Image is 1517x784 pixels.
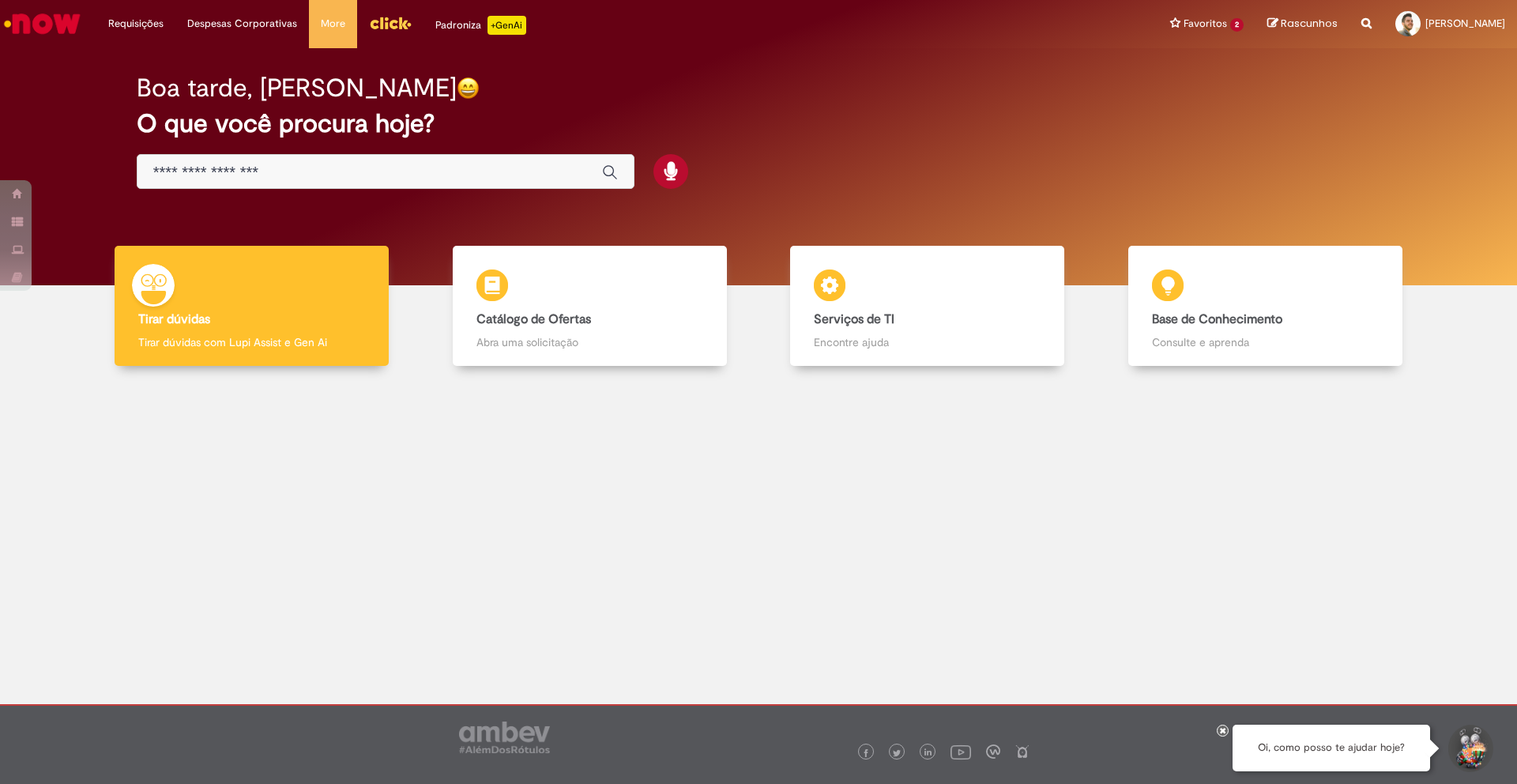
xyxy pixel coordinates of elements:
[1184,16,1227,32] span: Favoritos
[1230,18,1244,32] span: 2
[950,741,971,762] img: logo_footer_youtube.png
[369,11,412,35] img: click_logo_yellow_360x200.png
[138,311,210,327] b: Tirar dúvidas
[814,311,894,327] b: Serviços de TI
[1015,744,1030,759] img: logo_footer_naosei.png
[476,311,591,327] b: Catálogo de Ofertas
[1233,725,1430,771] div: Oi, como posso te ajudar hoje?
[435,16,526,35] div: Padroniza
[814,334,1041,350] p: Encontre ajuda
[421,246,759,367] a: Catálogo de Ofertas Abra uma solicitação
[758,246,1097,367] a: Serviços de TI Encontre ajuda
[137,110,1381,138] h2: O que você procura hoje?
[187,16,297,32] span: Despesas Corporativas
[1281,16,1338,31] span: Rascunhos
[1152,311,1282,327] b: Base de Conhecimento
[862,749,870,757] img: logo_footer_facebook.png
[83,246,421,367] a: Tirar dúvidas Tirar dúvidas com Lupi Assist e Gen Ai
[459,722,550,753] img: logo_footer_ambev_rotulo_gray.png
[924,748,932,758] img: logo_footer_linkedin.png
[321,16,345,32] span: More
[986,744,1000,759] img: logo_footer_workplace.png
[1267,17,1338,32] a: Rascunhos
[457,77,480,100] img: happy-face.png
[137,74,457,102] h2: Boa tarde, [PERSON_NAME]
[1425,17,1505,30] span: [PERSON_NAME]
[893,749,901,757] img: logo_footer_twitter.png
[1152,334,1379,350] p: Consulte e aprenda
[138,334,365,350] p: Tirar dúvidas com Lupi Assist e Gen Ai
[487,16,526,35] p: +GenAi
[108,16,164,32] span: Requisições
[2,8,83,40] img: ServiceNow
[1097,246,1435,367] a: Base de Conhecimento Consulte e aprenda
[1446,725,1493,772] button: Iniciar Conversa de Suporte
[476,334,703,350] p: Abra uma solicitação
